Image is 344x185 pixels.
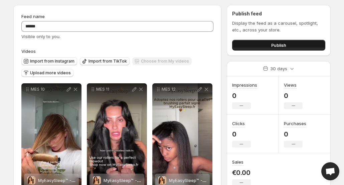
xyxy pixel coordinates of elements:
p: €0.00 [232,169,251,177]
button: Upload more videos [21,69,73,77]
h2: Publish feed [232,10,325,17]
button: Publish [232,40,325,51]
span: Publish [271,42,286,49]
span: Videos [21,49,36,54]
span: MyEasySleep™ - Bigoudi à friser [104,178,170,183]
span: Feed name [21,14,45,19]
span: MyEasySleep™ - Bigoudi à friser [169,178,235,183]
p: 30 days [270,65,287,72]
p: MES 10 [31,87,65,92]
img: MyEasySleep™ - Bigoudi à friser [158,176,166,184]
span: Import from Instagram [30,59,74,64]
h3: Impressions [232,82,257,88]
p: 0 [232,130,251,138]
span: Import from TikTok [89,59,127,64]
h3: Purchases [284,120,306,127]
span: Visible only to you. [21,34,60,39]
img: MyEasySleep™ - Bigoudi à friser [93,176,101,184]
h3: Sales [232,159,243,165]
p: 0 [232,92,257,100]
h3: Clicks [232,120,245,127]
p: Display the feed as a carousel, spotlight, etc., across your store. [232,20,325,33]
span: Upload more videos [30,70,71,76]
p: 0 [284,92,303,100]
button: Import from Instagram [21,57,77,65]
div: Open chat [321,162,339,180]
span: MyEasySleep™ - Bigoudi à friser [38,178,105,183]
p: MES 12 [162,87,196,92]
img: MyEasySleep™ - Bigoudi à friser [27,176,35,184]
p: MES 11 [96,87,131,92]
button: Import from TikTok [80,57,130,65]
h3: Views [284,82,297,88]
p: 0 [284,130,306,138]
